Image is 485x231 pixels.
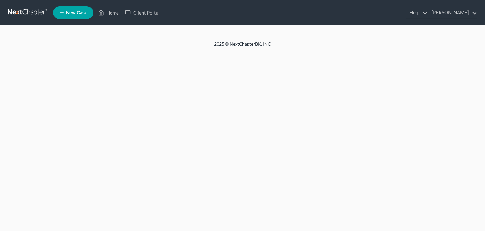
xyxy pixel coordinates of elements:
a: Help [406,7,428,18]
div: 2025 © NextChapterBK, INC [63,41,422,52]
new-legal-case-button: New Case [53,6,93,19]
a: [PERSON_NAME] [428,7,477,18]
a: Home [95,7,122,18]
a: Client Portal [122,7,163,18]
